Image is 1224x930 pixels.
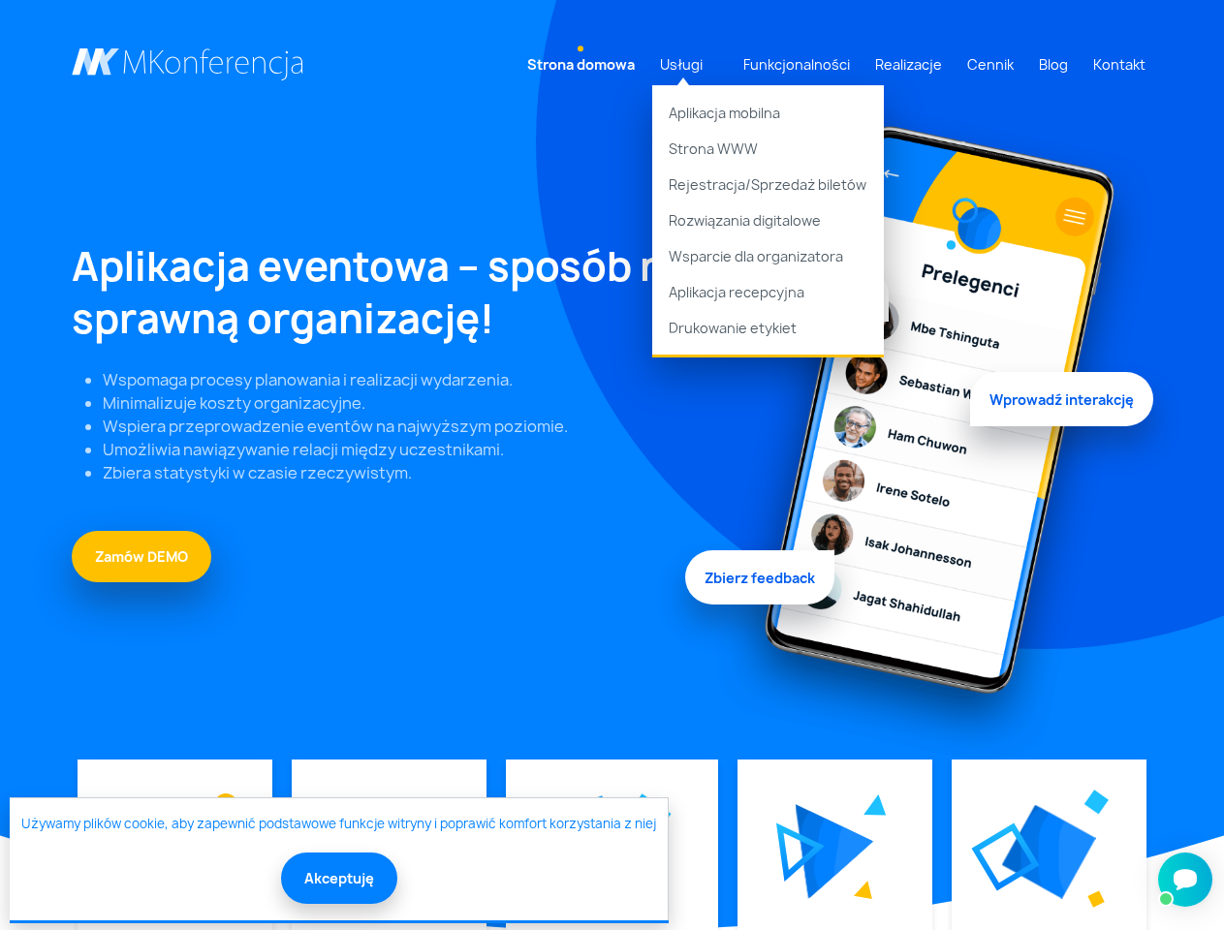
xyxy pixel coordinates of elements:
a: Strona WWW [652,131,884,167]
a: Aplikacja mobilna [652,85,884,131]
img: Graficzny element strony [796,804,874,899]
img: Graficzny element strony [1002,805,1096,899]
li: Zbiera statystyki w czasie rzeczywistym. [103,461,693,484]
iframe: Smartsupp widget button [1158,852,1212,907]
a: Zamów DEMO [72,531,211,582]
a: Strona domowa [519,46,643,82]
a: Wsparcie dla organizatora [652,238,884,274]
img: Graficzny element strony [1087,890,1105,908]
img: Graficzny element strony [632,793,672,828]
span: Wprowadź interakcję [970,366,1153,420]
a: Realizacje [867,46,950,82]
img: Graficzny element strony [1084,790,1110,816]
img: Graficzny element strony [716,108,1153,759]
img: Graficzny element strony [971,822,1040,891]
img: Graficzny element strony [214,793,237,817]
a: Cennik [959,46,1021,82]
li: Minimalizuje koszty organizacyjne. [103,391,693,415]
span: Zbierz feedback [685,545,834,600]
button: Akceptuję [281,852,397,904]
a: Aplikacja recepcyjna [652,274,884,310]
a: Usługi [652,46,710,82]
li: Umożliwia nawiązywanie relacji między uczestnikami. [103,438,693,461]
h1: Aplikacja eventowa – sposób na sprawną organizację! [72,240,693,345]
a: Używamy plików cookie, aby zapewnić podstawowe funkcje witryny i poprawić komfort korzystania z niej [21,815,656,834]
li: Wspomaga procesy planowania i realizacji wydarzenia. [103,368,693,391]
a: Funkcjonalności [736,46,858,82]
a: Drukowanie etykiet [652,310,884,356]
img: Graficzny element strony [776,822,825,882]
a: Blog [1031,46,1076,82]
img: Graficzny element strony [863,793,887,816]
a: Kontakt [1085,46,1153,82]
a: Rejestracja/Sprzedaż biletów [652,167,884,202]
a: Rozwiązania digitalowe [652,202,884,238]
li: Wspiera przeprowadzenie eventów na najwyższym poziomie. [103,415,693,438]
